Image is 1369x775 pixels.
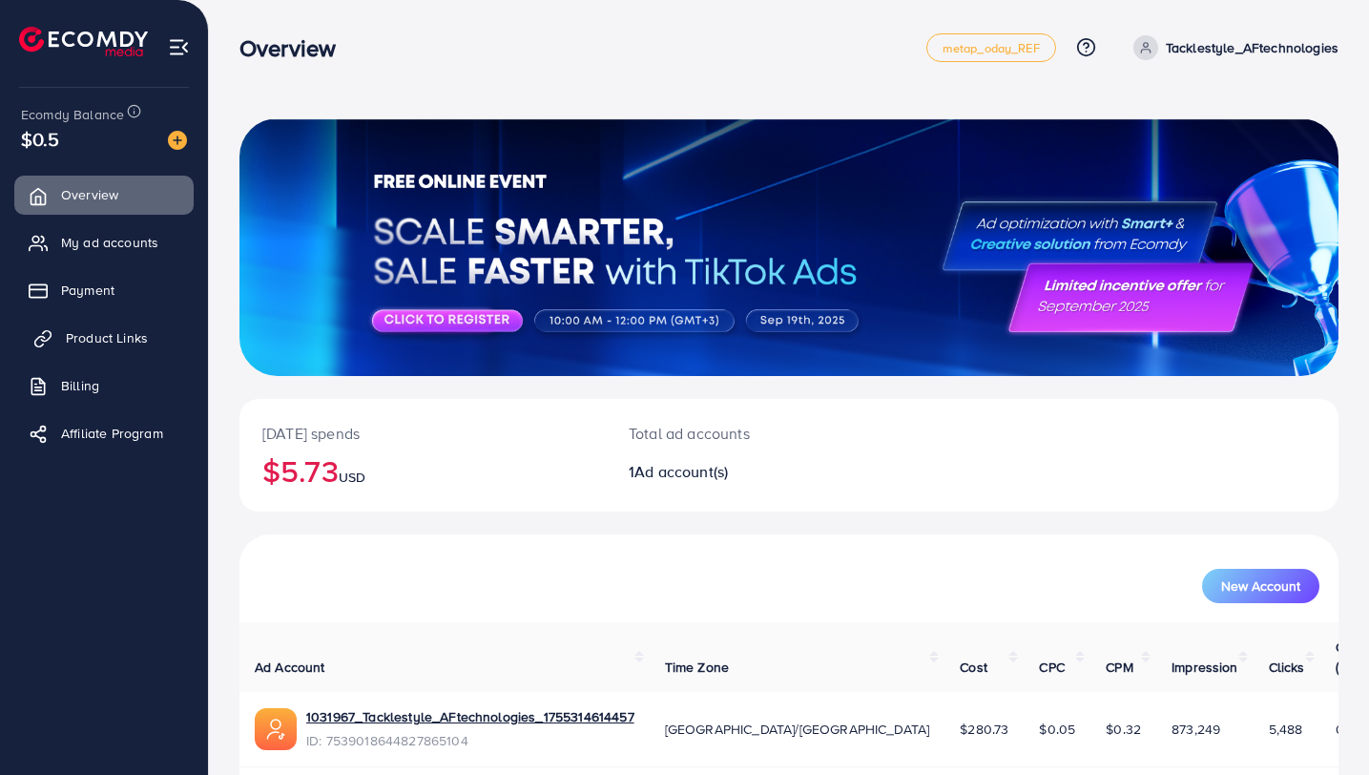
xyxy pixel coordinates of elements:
[1202,569,1319,603] button: New Account
[14,414,194,452] a: Affiliate Program
[14,367,194,405] a: Billing
[61,424,163,443] span: Affiliate Program
[665,658,729,677] span: Time Zone
[14,176,194,214] a: Overview
[943,42,1040,54] span: metap_oday_REF
[1126,35,1338,60] a: Tacklestyle_AFtechnologies
[61,376,99,395] span: Billing
[255,708,297,750] img: ic-ads-acc.e4c84228.svg
[19,27,148,56] img: logo
[1106,720,1141,739] span: $0.32
[634,461,728,482] span: Ad account(s)
[1172,720,1220,739] span: 873,249
[1269,720,1303,739] span: 5,488
[1336,638,1360,676] span: CTR (%)
[168,36,190,58] img: menu
[926,33,1056,62] a: metap_oday_REF
[21,105,124,124] span: Ecomdy Balance
[21,125,60,153] span: $0.5
[629,463,858,481] h2: 1
[339,468,365,487] span: USD
[14,271,194,309] a: Payment
[960,658,987,677] span: Cost
[61,281,114,300] span: Payment
[168,131,187,150] img: image
[960,720,1008,739] span: $280.73
[1269,658,1305,677] span: Clicks
[66,328,148,347] span: Product Links
[306,731,634,750] span: ID: 7539018644827865104
[306,707,634,726] a: 1031967_Tacklestyle_AFtechnologies_1755314614457
[262,452,583,489] h2: $5.73
[1106,658,1132,677] span: CPM
[1039,658,1064,677] span: CPC
[61,233,158,252] span: My ad accounts
[14,319,194,357] a: Product Links
[1288,689,1355,761] iframe: Chat
[1221,579,1300,593] span: New Account
[262,422,583,445] p: [DATE] spends
[1039,720,1075,739] span: $0.05
[1172,658,1238,677] span: Impression
[255,658,325,677] span: Ad Account
[14,223,194,262] a: My ad accounts
[61,185,118,204] span: Overview
[665,720,930,739] span: [GEOGRAPHIC_DATA]/[GEOGRAPHIC_DATA]
[1166,36,1338,59] p: Tacklestyle_AFtechnologies
[239,34,351,62] h3: Overview
[629,422,858,445] p: Total ad accounts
